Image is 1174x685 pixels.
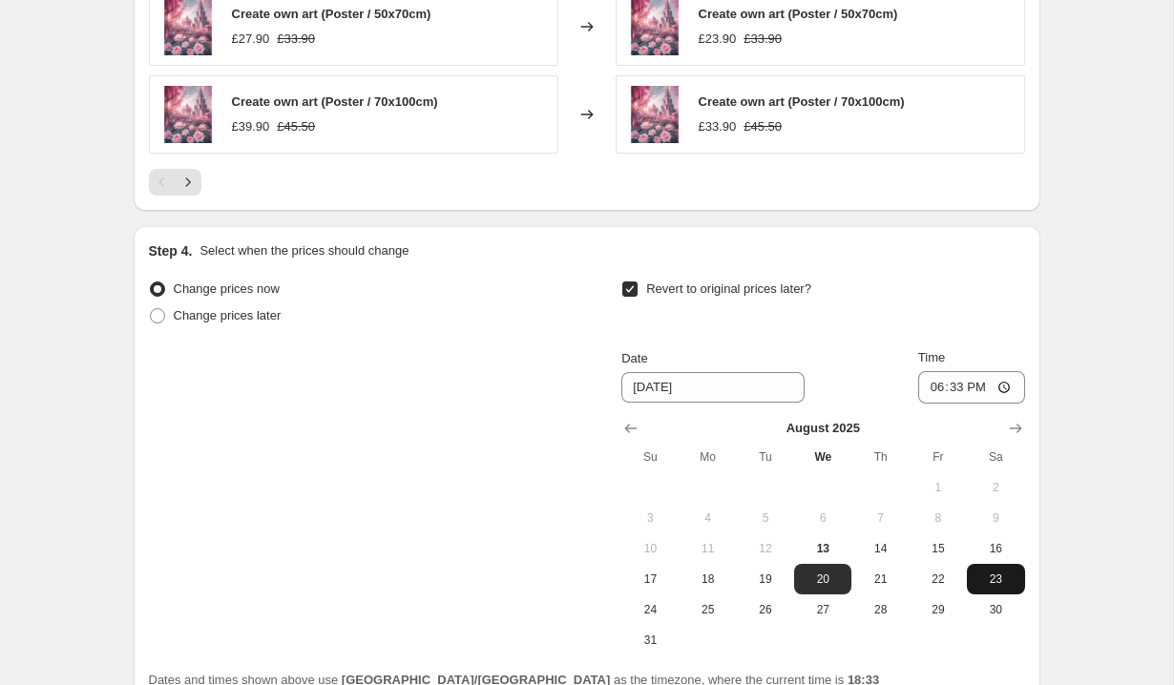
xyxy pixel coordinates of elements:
[621,351,647,365] span: Date
[917,602,959,617] span: 29
[687,449,729,465] span: Mo
[744,571,786,587] span: 19
[802,571,844,587] span: 20
[680,533,737,564] button: Monday August 11 2025
[918,350,945,364] span: Time
[680,594,737,625] button: Monday August 25 2025
[744,541,786,556] span: 12
[232,94,438,109] span: Create own art (Poster / 70x100cm)
[802,541,844,556] span: 13
[859,541,901,556] span: 14
[629,633,671,648] span: 31
[737,503,794,533] button: Tuesday August 5 2025
[744,510,786,526] span: 5
[232,30,270,49] div: £27.90
[629,571,671,587] span: 17
[975,449,1017,465] span: Sa
[277,117,315,136] strike: £45.50
[975,541,1017,556] span: 16
[629,510,671,526] span: 3
[794,503,851,533] button: Wednesday August 6 2025
[917,541,959,556] span: 15
[232,117,270,136] div: £39.90
[967,564,1024,594] button: Saturday August 23 2025
[618,415,644,442] button: Show previous month, July 2025
[629,541,671,556] span: 10
[794,442,851,472] th: Wednesday
[917,480,959,495] span: 1
[699,7,898,21] span: Create own art (Poster / 50x70cm)
[629,449,671,465] span: Su
[699,117,737,136] div: £33.90
[851,533,909,564] button: Thursday August 14 2025
[975,510,1017,526] span: 9
[851,503,909,533] button: Thursday August 7 2025
[967,472,1024,503] button: Saturday August 2 2025
[626,86,683,143] img: Ai_80x.jpg
[680,442,737,472] th: Monday
[851,594,909,625] button: Thursday August 28 2025
[917,510,959,526] span: 8
[744,117,782,136] strike: £45.50
[910,442,967,472] th: Friday
[975,602,1017,617] span: 30
[687,510,729,526] span: 4
[859,510,901,526] span: 7
[159,86,217,143] img: Ai_80x.jpg
[232,7,431,21] span: Create own art (Poster / 50x70cm)
[687,541,729,556] span: 11
[687,602,729,617] span: 25
[859,602,901,617] span: 28
[910,472,967,503] button: Friday August 1 2025
[149,241,193,260] h2: Step 4.
[802,510,844,526] span: 6
[737,442,794,472] th: Tuesday
[851,442,909,472] th: Thursday
[646,281,811,296] span: Revert to original prices later?
[680,564,737,594] button: Monday August 18 2025
[744,602,786,617] span: 26
[967,533,1024,564] button: Saturday August 16 2025
[199,241,409,260] p: Select when the prices should change
[621,625,679,655] button: Sunday August 31 2025
[621,564,679,594] button: Sunday August 17 2025
[621,503,679,533] button: Sunday August 3 2025
[859,449,901,465] span: Th
[174,281,280,296] span: Change prices now
[621,442,679,472] th: Sunday
[794,594,851,625] button: Wednesday August 27 2025
[917,449,959,465] span: Fr
[910,594,967,625] button: Friday August 29 2025
[851,564,909,594] button: Thursday August 21 2025
[802,602,844,617] span: 27
[910,503,967,533] button: Friday August 8 2025
[794,533,851,564] button: Today Wednesday August 13 2025
[175,169,201,196] button: Next
[859,571,901,587] span: 21
[744,30,782,49] strike: £33.90
[629,602,671,617] span: 24
[967,503,1024,533] button: Saturday August 9 2025
[967,594,1024,625] button: Saturday August 30 2025
[975,480,1017,495] span: 2
[680,503,737,533] button: Monday August 4 2025
[737,594,794,625] button: Tuesday August 26 2025
[737,533,794,564] button: Tuesday August 12 2025
[910,533,967,564] button: Friday August 15 2025
[687,571,729,587] span: 18
[699,30,737,49] div: £23.90
[917,571,959,587] span: 22
[277,30,315,49] strike: £33.90
[737,564,794,594] button: Tuesday August 19 2025
[621,533,679,564] button: Sunday August 10 2025
[794,564,851,594] button: Wednesday August 20 2025
[699,94,905,109] span: Create own art (Poster / 70x100cm)
[149,169,201,196] nav: Pagination
[621,594,679,625] button: Sunday August 24 2025
[918,371,1025,404] input: 12:00
[802,449,844,465] span: We
[975,571,1017,587] span: 23
[910,564,967,594] button: Friday August 22 2025
[744,449,786,465] span: Tu
[174,308,282,322] span: Change prices later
